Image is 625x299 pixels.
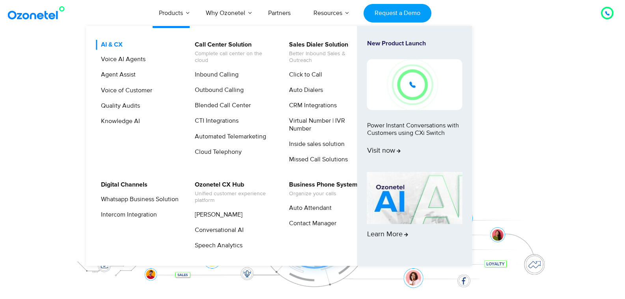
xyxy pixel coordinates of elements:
a: Digital Channels [96,180,149,190]
span: Visit now [367,147,401,155]
a: CRM Integrations [284,101,338,110]
a: Automated Telemarketing [190,132,267,142]
a: Voice AI Agents [96,54,147,64]
a: Intercom Integration [96,210,158,220]
a: Cloud Telephony [190,147,243,157]
div: Customer Experiences [66,71,559,108]
a: Voice of Customer [96,86,153,95]
span: Unified customer experience platform [195,191,272,204]
a: CTI Integrations [190,116,240,126]
a: Contact Manager [284,219,338,228]
a: New Product LaunchPower Instant Conversations with Customers using CXi SwitchVisit now [367,40,463,169]
a: Missed Call Solutions [284,155,349,164]
a: Whatsapp Business Solution [96,194,180,204]
div: Turn every conversation into a growth engine for your enterprise. [66,109,559,118]
a: Agent Assist [96,70,137,80]
span: Learn More [367,230,408,239]
a: Auto Dialers [284,85,324,95]
a: AI & CX [96,40,124,50]
a: Speech Analytics [190,241,244,250]
a: Call Center SolutionComplete call center on the cloud [190,40,274,65]
img: AI [367,172,463,224]
span: Organize your calls [289,191,358,197]
a: Sales Dialer SolutionBetter Inbound Sales & Outreach [284,40,368,65]
span: Better Inbound Sales & Outreach [289,50,367,64]
a: Knowledge AI [96,116,141,126]
a: Inbound Calling [190,70,240,80]
div: Orchestrate Intelligent [66,50,559,75]
a: Virtual Number | IVR Number [284,116,368,133]
img: New-Project-17.png [367,59,463,110]
span: Complete call center on the cloud [195,50,272,64]
a: Ozonetel CX HubUnified customer experience platform [190,180,274,205]
a: Inside sales solution [284,139,346,149]
a: Outbound Calling [190,85,245,95]
a: Business Phone SystemOrganize your calls [284,180,359,198]
a: Auto Attendant [284,203,333,213]
a: Conversational AI [190,225,245,235]
a: Click to Call [284,70,323,80]
a: Request a Demo [364,4,431,22]
a: Blended Call Center [190,101,252,110]
a: [PERSON_NAME] [190,210,244,220]
a: Learn More [367,172,463,252]
a: Quality Audits [96,101,141,111]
